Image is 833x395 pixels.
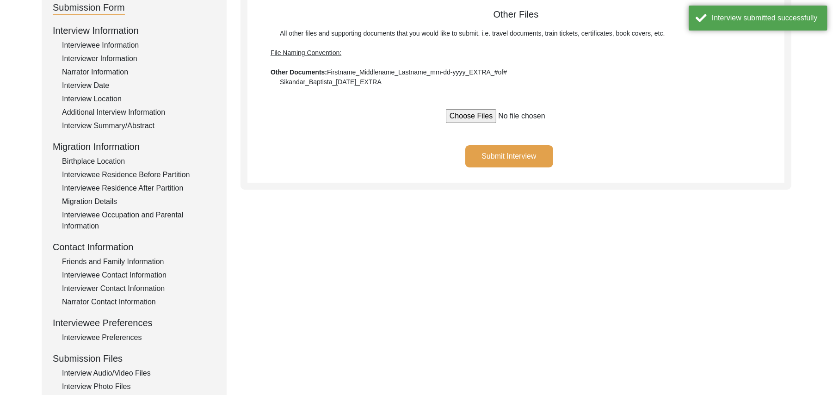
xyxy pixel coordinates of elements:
[53,352,216,365] div: Submission Files
[247,7,784,87] div: Other Files
[465,145,553,167] button: Submit Interview
[271,29,761,87] div: All other files and supporting documents that you would like to submit. i.e. travel documents, tr...
[62,283,216,294] div: Interviewer Contact Information
[62,296,216,308] div: Narrator Contact Information
[62,120,216,131] div: Interview Summary/Abstract
[62,40,216,51] div: Interviewee Information
[62,368,216,379] div: Interview Audio/Video Files
[62,53,216,64] div: Interviewer Information
[62,93,216,105] div: Interview Location
[53,0,125,15] div: Submission Form
[62,156,216,167] div: Birthplace Location
[62,107,216,118] div: Additional Interview Information
[62,256,216,267] div: Friends and Family Information
[53,140,216,154] div: Migration Information
[712,12,821,24] div: Interview submitted successfully
[62,67,216,78] div: Narrator Information
[62,183,216,194] div: Interviewee Residence After Partition
[53,24,216,37] div: Interview Information
[62,196,216,207] div: Migration Details
[62,210,216,232] div: Interviewee Occupation and Parental Information
[62,169,216,180] div: Interviewee Residence Before Partition
[62,381,216,392] div: Interview Photo Files
[53,240,216,254] div: Contact Information
[271,68,327,76] b: Other Documents:
[62,332,216,343] div: Interviewee Preferences
[62,80,216,91] div: Interview Date
[53,316,216,330] div: Interviewee Preferences
[62,270,216,281] div: Interviewee Contact Information
[271,49,341,56] span: File Naming Convention:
